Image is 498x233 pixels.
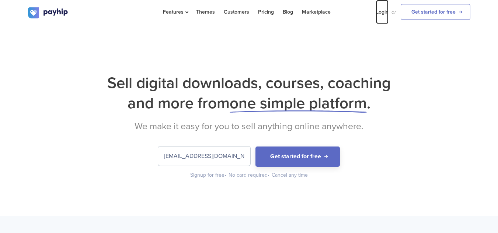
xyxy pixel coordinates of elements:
div: Signup for free [190,172,227,179]
span: one simple platform [230,94,367,113]
span: Features [163,9,187,15]
a: Get started for free [401,4,470,20]
input: Enter your email address [158,146,250,166]
div: Cancel any time [272,172,308,179]
img: logo.svg [28,7,69,18]
h2: We make it easy for you to sell anything online anywhere. [28,121,470,132]
div: No card required [229,172,270,179]
button: Get started for free [255,146,340,167]
span: • [268,172,269,178]
h1: Sell digital downloads, courses, coaching and more from [28,73,470,113]
span: . [367,94,370,113]
span: • [224,172,226,178]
